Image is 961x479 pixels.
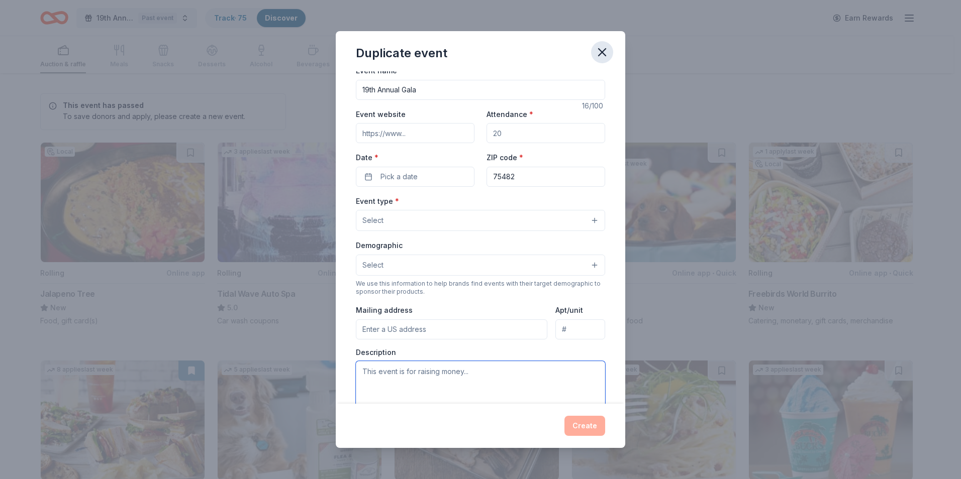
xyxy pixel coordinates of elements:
button: Select [356,255,605,276]
label: Demographic [356,241,403,251]
label: ZIP code [487,153,523,163]
input: 12345 (U.S. only) [487,167,605,187]
button: Pick a date [356,167,474,187]
label: Event type [356,196,399,206]
div: Duplicate event [356,45,447,61]
label: Attendance [487,109,533,119]
span: Select [362,259,383,271]
label: Mailing address [356,305,413,315]
input: # [555,319,605,339]
label: Event website [356,109,406,119]
input: Enter a US address [356,319,547,339]
label: Description [356,347,396,357]
label: Apt/unit [555,305,583,315]
span: Pick a date [380,171,418,183]
div: 16 /100 [582,100,605,112]
input: Spring Fundraiser [356,80,605,100]
input: 20 [487,123,605,143]
span: Select [362,214,383,226]
button: Select [356,210,605,231]
input: https://www... [356,123,474,143]
div: We use this information to help brands find events with their target demographic to sponsor their... [356,280,605,296]
label: Date [356,153,474,163]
